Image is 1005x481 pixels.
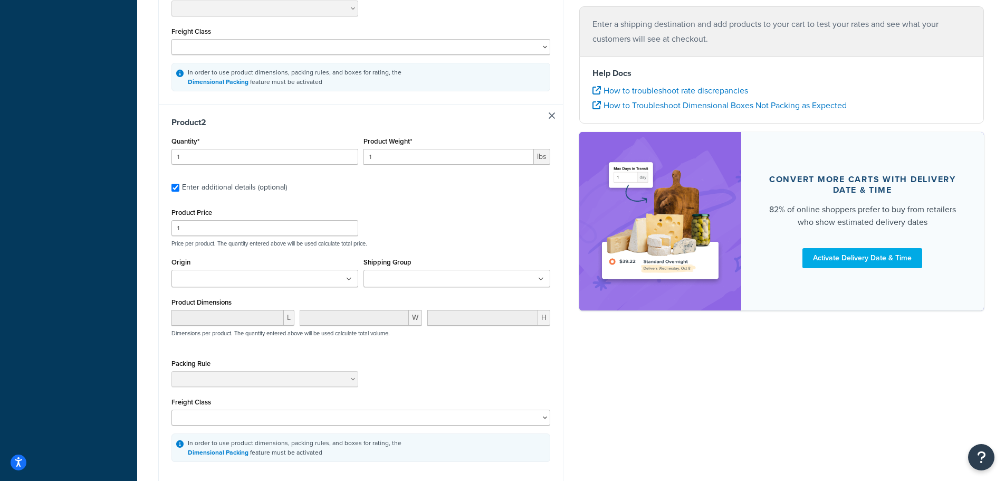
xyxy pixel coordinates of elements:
label: Freight Class [171,398,211,406]
span: H [538,310,550,326]
a: Dimensional Packing [188,77,248,87]
label: Freight Class [171,27,211,35]
span: L [284,310,294,326]
label: Origin [171,258,190,266]
div: In order to use product dimensions, packing rules, and boxes for rating, the feature must be acti... [188,438,401,457]
div: Convert more carts with delivery date & time [767,174,959,195]
p: Enter a shipping destination and add products to your cart to test your rates and see what your c... [592,17,971,46]
a: How to troubleshoot rate discrepancies [592,84,748,97]
a: Dimensional Packing [188,448,248,457]
span: W [409,310,422,326]
a: Activate Delivery Date & Time [802,248,922,268]
p: Price per product. The quantity entered above will be used calculate total price. [169,240,553,247]
a: How to Troubleshoot Dimensional Boxes Not Packing as Expected [592,99,847,111]
p: Dimensions per product. The quantity entered above will be used calculate total volume. [169,329,390,337]
label: Product Price [171,209,212,216]
div: Enter additional details (optional) [182,180,287,195]
label: Shipping Group [363,258,411,266]
img: feature-image-ddt-36eae7f7280da8017bfb280eaccd9c446f90b1fe08728e4019434db127062ab4.png [595,148,725,295]
input: 0 [171,149,358,165]
input: Enter additional details (optional) [171,184,179,192]
h4: Help Docs [592,67,971,80]
label: Product Dimensions [171,298,232,306]
h3: Product 2 [171,117,550,128]
label: Quantity* [171,137,199,145]
div: 82% of online shoppers prefer to buy from retailers who show estimated delivery dates [767,203,959,229]
button: Open Resource Center [968,444,994,470]
label: Product Weight* [363,137,412,145]
a: Remove Item [549,112,555,119]
input: 0.00 [363,149,534,165]
div: In order to use product dimensions, packing rules, and boxes for rating, the feature must be acti... [188,68,401,87]
span: lbs [534,149,550,165]
label: Packing Rule [171,360,210,367]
